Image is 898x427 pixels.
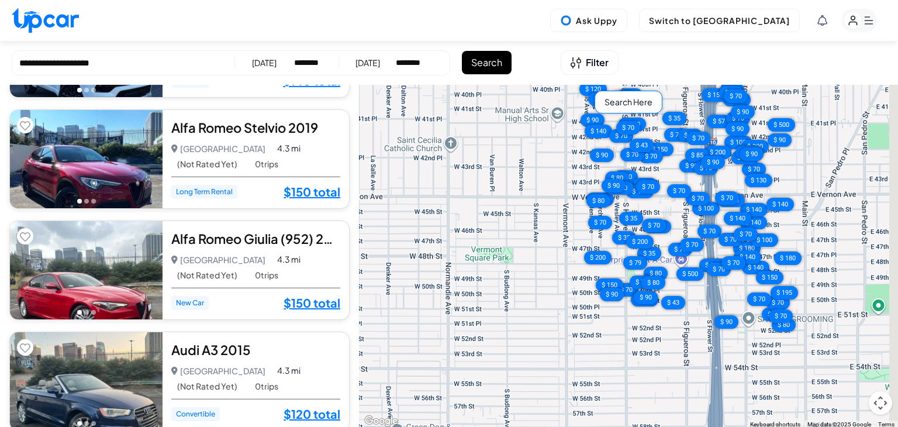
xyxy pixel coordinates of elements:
[10,221,163,319] img: Car Image
[620,148,644,161] div: $ 70
[637,247,661,260] div: $ 35
[91,88,96,92] button: Go to photo 3
[769,309,793,323] div: $ 70
[724,135,752,149] div: $ 100
[284,295,340,311] a: $150 total
[768,118,795,131] div: $ 500
[586,192,614,206] div: $ 100
[171,119,340,136] div: Alfa Romeo Stelvio 2019
[751,233,778,246] div: $ 100
[579,82,607,95] div: $ 120
[679,159,703,172] div: $ 90
[740,202,768,216] div: $ 140
[84,310,89,315] button: Go to photo 2
[586,194,610,207] div: $ 80
[609,129,633,142] div: $ 70
[676,267,704,280] div: $ 500
[644,266,668,280] div: $ 80
[596,278,623,291] div: $ 150
[588,92,612,105] div: $ 70
[605,171,629,184] div: $ 80
[277,142,301,154] span: 4.3 mi
[680,237,704,251] div: $ 70
[735,146,763,159] div: $ 200
[748,292,772,306] div: $ 70
[639,9,800,32] button: Switch to [GEOGRAPHIC_DATA]
[697,225,721,238] div: $ 70
[614,170,638,184] div: $ 70
[631,292,658,306] div: $ 140
[768,133,792,147] div: $ 90
[717,194,745,207] div: $ 150
[742,260,769,274] div: $ 140
[636,180,660,193] div: $ 70
[716,191,740,205] div: $ 70
[462,51,512,74] button: Search
[77,421,82,426] button: Go to photo 1
[817,15,827,26] div: View Notifications
[639,149,663,163] div: $ 70
[772,318,796,331] div: $ 80
[745,174,773,187] div: $ 130
[560,15,572,26] img: Uppy
[714,315,738,328] div: $ 90
[17,339,33,356] button: Add to favorites
[626,235,654,248] div: $ 200
[731,151,759,164] div: $ 100
[550,9,627,32] button: Ask Uppy
[719,86,743,99] div: $ 35
[702,88,729,102] div: $ 150
[619,117,646,130] div: $ 150
[771,286,798,299] div: $ 195
[740,147,764,161] div: $ 90
[255,381,278,391] span: 0 trips
[595,91,662,113] div: Search Here
[602,179,626,192] div: $ 90
[171,230,340,247] div: Alfa Romeo Giulia (952) 2022
[741,139,769,153] div: $ 200
[606,181,633,194] div: $ 140
[721,256,745,270] div: $ 70
[669,242,693,256] div: $ 70
[171,341,340,359] div: Audi A3 2015
[177,381,237,391] span: (Not Rated Yet)
[734,250,761,264] div: $ 140
[91,199,96,204] button: Go to photo 3
[177,270,237,280] span: (Not Rated Yet)
[171,252,265,268] p: [GEOGRAPHIC_DATA]
[731,105,755,118] div: $ 90
[77,199,82,204] button: Go to photo 1
[719,233,742,246] div: $ 70
[255,270,278,280] span: 0 trips
[630,139,654,152] div: $ 43
[585,125,613,138] div: $ 140
[740,215,767,229] div: $ 140
[171,185,237,199] span: Long Term Rental
[252,57,277,68] div: [DATE]
[91,310,96,315] button: Go to photo 3
[667,184,691,198] div: $ 70
[590,149,614,162] div: $ 90
[171,140,265,157] p: [GEOGRAPHIC_DATA]
[686,192,710,205] div: $ 70
[679,129,703,142] div: $ 90
[617,120,641,134] div: $ 70
[701,155,725,168] div: $ 90
[663,112,687,125] div: $ 35
[733,242,761,255] div: $ 180
[84,88,89,92] button: Go to photo 2
[12,8,79,33] img: Upcar Logo
[766,197,794,211] div: $ 140
[277,364,301,377] span: 4.3 mi
[561,50,619,75] button: Open filters
[869,391,892,415] button: Map camera controls
[277,253,301,266] span: 4.3 mi
[626,185,654,198] div: $ 140
[355,57,380,68] div: [DATE]
[762,307,786,321] div: $ 80
[588,216,612,229] div: $ 70
[91,421,96,426] button: Go to photo 3
[707,114,731,128] div: $ 57
[171,363,265,379] p: [GEOGRAPHIC_DATA]
[687,132,711,145] div: $ 70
